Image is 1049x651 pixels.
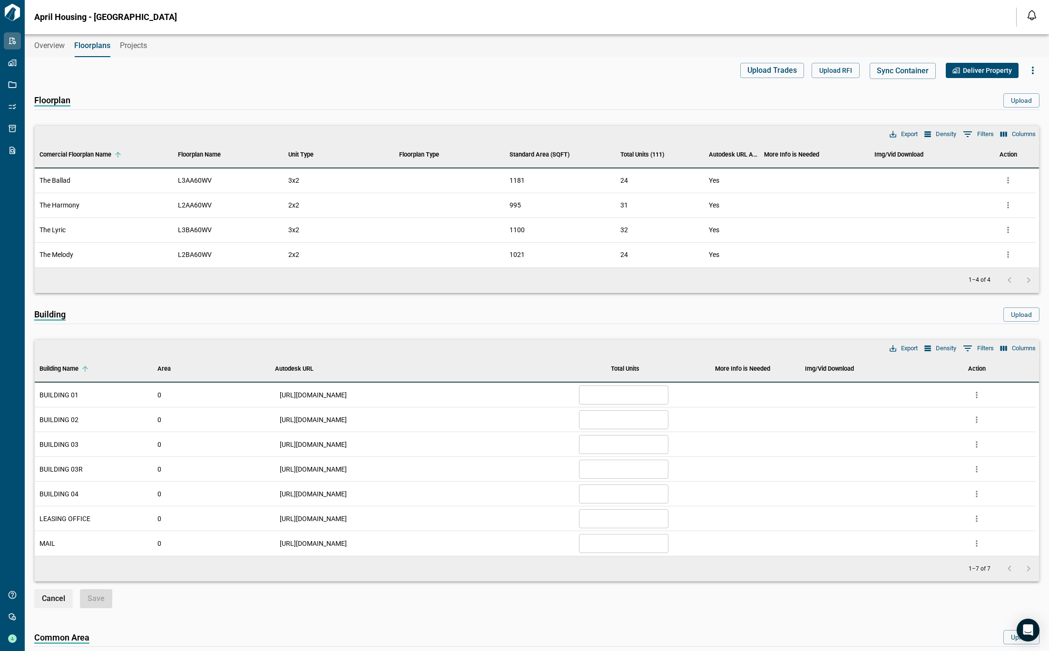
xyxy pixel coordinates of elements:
[922,128,959,140] button: Density
[970,512,984,526] button: more
[887,342,920,355] button: Export
[870,63,936,79] button: Sync Container
[178,200,212,210] span: L2AA60WV
[111,148,125,161] button: Sort
[759,141,870,168] div: More Info is Needed
[1001,198,1015,212] button: more
[870,141,980,168] div: Img/Vid Download
[280,539,347,548] a: [URL][DOMAIN_NAME]
[747,66,797,75] span: Upload Trades
[78,362,92,375] button: Sort
[284,141,394,168] div: Unit Type
[998,128,1038,140] button: Select columns
[812,63,860,78] button: Upload RFI
[157,464,161,474] span: 0
[683,355,801,382] div: More Info is Needed
[764,141,819,168] div: More Info is Needed
[173,141,284,168] div: Floorplan Name
[970,413,984,427] button: more
[709,250,719,259] span: Yes
[918,355,1036,382] div: Action
[620,251,628,258] span: 24
[178,225,212,235] span: L3BA60WV
[1024,8,1039,23] button: Open notification feed
[969,277,990,283] p: 1–4 of 4
[620,141,664,168] div: Total Units (111)
[275,355,314,382] div: Autodesk URL
[709,141,759,168] div: Autodesk URL Added
[800,355,918,382] div: Img/Vid Download
[120,41,147,50] span: Projects
[178,176,212,185] span: L3AA60WV
[39,539,55,548] span: MAIL
[157,355,171,382] div: Area
[961,127,996,142] button: Show filters
[922,342,959,355] button: Density
[157,514,161,523] span: 0
[399,141,439,168] div: Floorplan Type
[505,141,616,168] div: Standard Area (SQFT)
[34,310,66,321] span: Building
[510,225,525,235] span: 1100
[39,415,78,424] span: BUILDING 02
[1001,223,1015,237] button: more
[510,250,525,259] span: 1021
[620,226,628,234] span: 32
[709,200,719,210] span: Yes
[153,355,271,382] div: Area
[961,341,996,356] button: Show filters
[1000,141,1017,168] div: Action
[709,225,719,235] span: Yes
[35,355,153,382] div: Building Name
[709,176,719,185] span: Yes
[510,141,569,168] div: Standard Area (SQFT)
[970,536,984,551] button: more
[611,355,639,382] div: Total Units
[616,141,704,168] div: Total Units (111)
[1001,173,1015,187] button: more
[39,176,70,185] span: The Ballad
[970,487,984,501] button: more
[39,225,66,235] span: The Lyric
[288,200,299,210] span: 2x2
[157,489,161,499] span: 0
[1017,619,1039,641] div: Open Intercom Messenger
[25,34,1049,57] div: base tabs
[280,440,347,449] a: [URL][DOMAIN_NAME]
[288,141,314,168] div: Unit Type
[715,355,770,382] div: More Info is Needed
[157,539,161,548] span: 0
[1001,247,1015,262] button: more
[819,66,852,75] span: Upload RFI
[39,390,78,400] span: BUILDING 01
[34,633,89,644] span: Common Area
[34,589,73,608] button: Cancel
[39,464,83,474] span: BUILDING 03R
[39,200,79,210] span: The Harmony
[620,201,628,209] span: 31
[510,200,521,210] span: 995
[704,141,759,168] div: Autodesk URL Added
[34,12,177,22] span: April Housing - [GEOGRAPHIC_DATA]
[970,388,984,402] button: more
[178,141,221,168] div: Floorplan Name
[970,437,984,452] button: more
[39,440,78,449] span: BUILDING 03
[178,250,212,259] span: L2BA60WV
[968,355,986,382] div: Action
[157,440,161,449] span: 0
[970,462,984,476] button: more
[969,566,990,572] p: 1–7 of 7
[42,594,65,603] span: Cancel
[157,390,161,400] span: 0
[288,176,299,185] span: 3x2
[74,41,110,50] span: Floorplans
[280,514,347,523] a: [URL][DOMAIN_NAME]
[39,250,73,259] span: The Melody
[980,141,1036,168] div: Action
[270,355,565,382] div: Autodesk URL
[280,489,347,499] a: [URL][DOMAIN_NAME]
[998,342,1038,355] button: Select columns
[288,250,299,259] span: 2x2
[887,128,920,140] button: Export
